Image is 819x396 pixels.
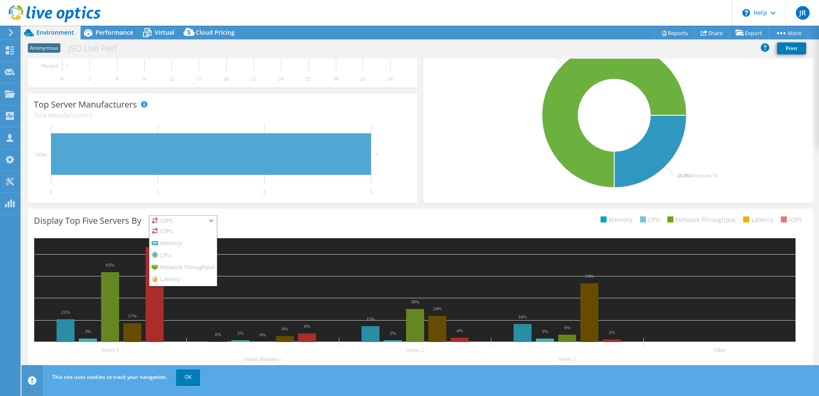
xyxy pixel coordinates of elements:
[518,314,527,319] text: 16%
[88,76,91,82] text: 3
[41,63,58,69] text: Physical
[263,189,266,195] text: 2
[677,172,690,179] tspan: 25.0%
[196,28,235,36] span: Cloud Pricing
[149,226,217,238] li: IOPS
[609,330,615,335] text: 2%
[50,189,52,195] text: 0
[143,76,146,82] text: 9
[559,356,576,362] text: Server 1
[375,152,378,157] text: 3
[96,28,133,36] span: Performance
[282,326,288,331] text: 6%
[333,76,338,82] text: 30
[388,76,393,82] text: 36
[102,347,119,353] text: Server 3
[407,347,424,353] text: Server 2
[665,215,735,225] li: Network Throughput
[366,316,375,321] text: 15%
[542,329,548,334] text: 3%
[433,306,442,311] text: 24%
[196,76,201,82] text: 15
[106,262,114,267] text: 63%
[244,356,281,362] text: Virtual Machine 1
[796,6,810,20] span: JR
[156,189,159,195] text: 1
[34,100,137,109] h3: Top Server Manufacturers
[149,262,217,274] li: Network Throughput
[690,172,717,179] tspan: Windows 10
[149,216,217,226] span: IOPS
[370,189,372,195] text: 3
[598,215,632,225] li: Memory
[155,28,174,36] span: Virtual
[89,111,92,119] span: 3
[741,215,773,225] li: Latency
[61,76,63,82] text: 0
[278,76,284,82] text: 24
[360,76,365,82] text: 33
[694,26,729,39] a: Share
[176,369,200,385] a: OK
[65,44,130,53] h1: JSO Live Perf
[306,76,311,82] text: 27
[742,9,750,17] svg: \n
[729,26,769,39] a: Export
[654,26,695,39] a: Reports
[251,76,256,82] text: 21
[215,332,221,337] text: 0%
[61,309,70,315] text: 21%
[34,111,411,120] h4: Total Manufacturers:
[638,215,660,225] li: CPU
[777,42,806,54] a: Print
[149,274,217,286] li: Latency
[36,152,47,158] text: Other
[768,26,808,39] a: More
[237,330,244,336] text: 2%
[224,76,229,82] text: 18
[457,328,463,333] text: 4%
[411,299,419,304] text: 30%
[260,332,266,337] text: 0%
[564,325,571,330] text: 6%
[304,324,311,329] text: 8%
[36,28,74,36] span: Environment
[149,238,217,250] li: Memory
[149,250,217,262] li: CPU
[28,43,60,53] span: Anonymous
[116,76,118,82] text: 6
[66,64,69,68] text: 0
[390,330,396,336] text: 2%
[169,76,174,82] text: 12
[714,347,725,353] text: Other
[128,313,137,318] text: 17%
[85,329,91,334] text: 3%
[779,215,802,225] li: IOPS
[52,373,167,381] span: This site uses cookies to track your navigation.
[585,273,594,279] text: 53%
